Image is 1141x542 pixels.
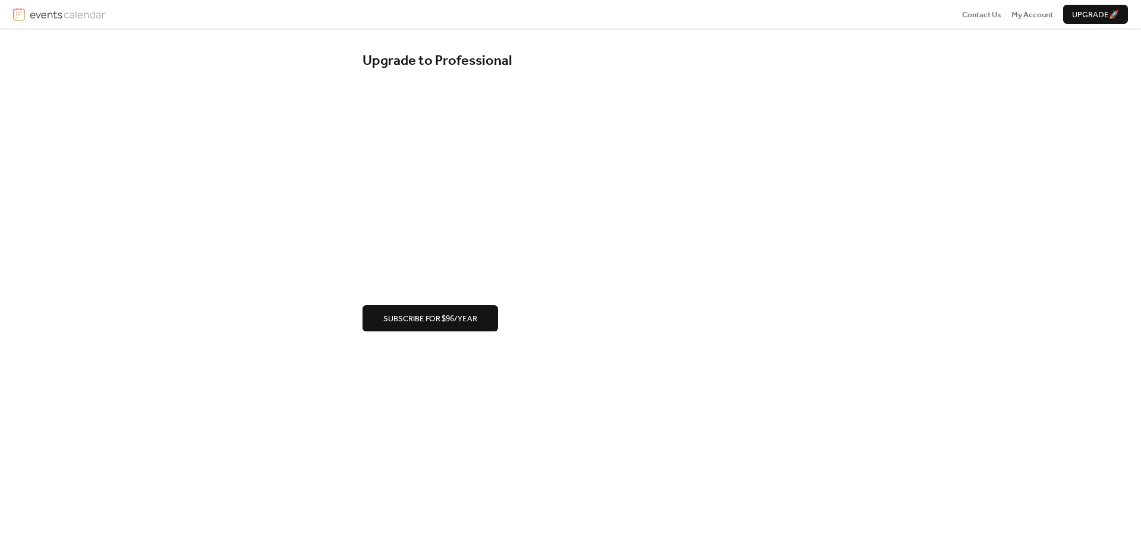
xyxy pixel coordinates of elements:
img: logo [13,8,25,21]
span: Subscribe for $96/year [383,313,477,325]
a: Contact Us [962,8,1001,20]
button: Upgrade🚀 [1063,5,1128,24]
div: Upgrade to Professional [363,52,778,70]
iframe: Secure payment input frame [360,86,781,290]
span: Contact Us [962,9,1001,21]
img: logotype [30,8,105,21]
span: Upgrade 🚀 [1072,9,1119,21]
button: Subscribe for $96/year [363,305,498,331]
a: My Account [1011,8,1053,20]
span: My Account [1011,9,1053,21]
